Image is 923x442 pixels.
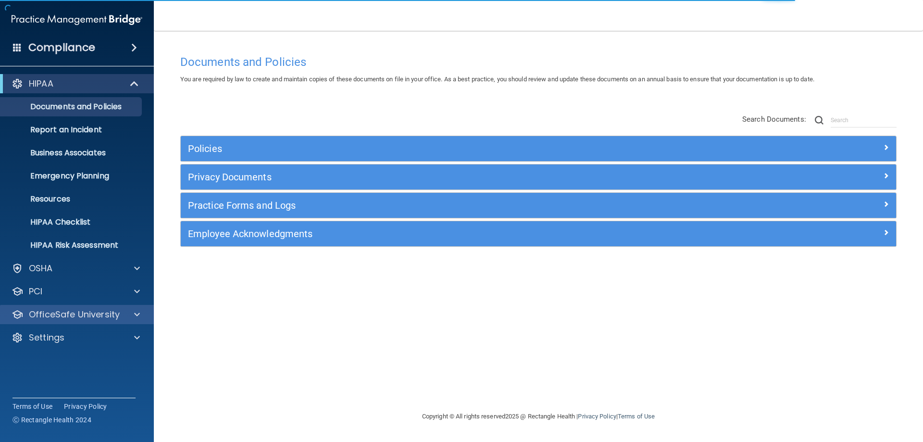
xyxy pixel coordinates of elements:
a: Practice Forms and Logs [188,198,889,213]
a: PCI [12,286,140,297]
img: PMB logo [12,10,142,29]
span: Ⓒ Rectangle Health 2024 [12,415,91,425]
span: Search Documents: [742,115,806,124]
h5: Privacy Documents [188,172,710,182]
p: Settings [29,332,64,343]
input: Search [831,113,897,127]
p: Business Associates [6,148,137,158]
p: HIPAA Risk Assessment [6,240,137,250]
a: Privacy Policy [64,402,107,411]
p: Resources [6,194,137,204]
p: HIPAA Checklist [6,217,137,227]
p: Emergency Planning [6,171,137,181]
img: ic-search.3b580494.png [815,116,823,125]
p: Report an Incident [6,125,137,135]
a: Policies [188,141,889,156]
p: HIPAA [29,78,53,89]
h5: Policies [188,143,710,154]
h4: Compliance [28,41,95,54]
a: Employee Acknowledgments [188,226,889,241]
a: OfficeSafe University [12,309,140,320]
p: OSHA [29,263,53,274]
a: Terms of Use [12,402,52,411]
p: Documents and Policies [6,102,137,112]
a: Settings [12,332,140,343]
h5: Employee Acknowledgments [188,228,710,239]
a: OSHA [12,263,140,274]
div: Copyright © All rights reserved 2025 @ Rectangle Health | | [363,401,714,432]
a: Terms of Use [618,413,655,420]
h4: Documents and Policies [180,56,897,68]
a: Privacy Policy [578,413,616,420]
p: PCI [29,286,42,297]
a: HIPAA [12,78,139,89]
h5: Practice Forms and Logs [188,200,710,211]
span: You are required by law to create and maintain copies of these documents on file in your office. ... [180,76,814,83]
a: Privacy Documents [188,169,889,185]
p: OfficeSafe University [29,309,120,320]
